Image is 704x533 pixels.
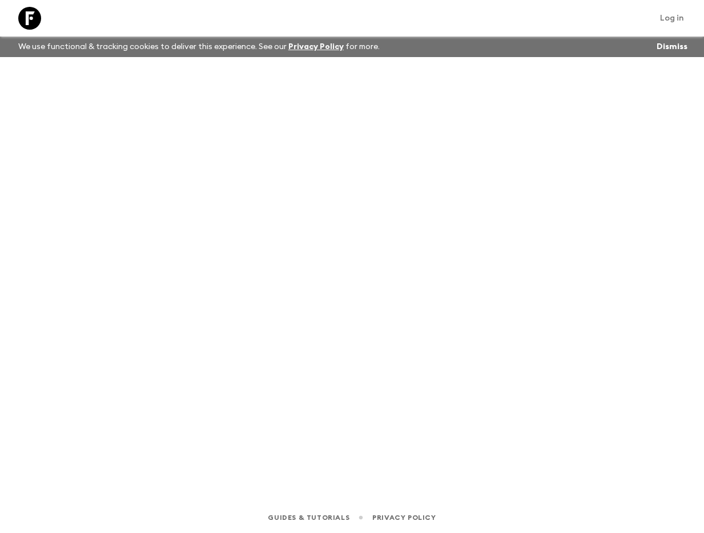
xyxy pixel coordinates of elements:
[288,43,344,51] a: Privacy Policy
[372,511,436,524] a: Privacy Policy
[14,37,384,57] p: We use functional & tracking cookies to deliver this experience. See our for more.
[654,39,690,55] button: Dismiss
[654,10,690,26] a: Log in
[268,511,349,524] a: Guides & Tutorials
